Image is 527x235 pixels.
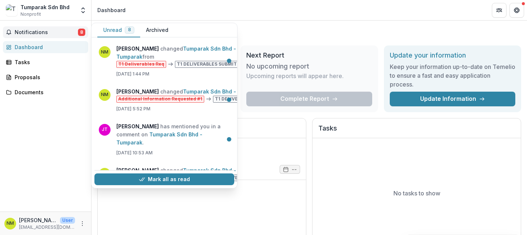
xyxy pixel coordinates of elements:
a: Documents [3,86,88,98]
h1: Dashboard [97,26,521,40]
img: Tumparak Sdn Bhd [6,4,18,16]
div: Documents [15,88,82,96]
p: has mentioned you in a comment on . [116,122,230,147]
p: User [60,217,75,224]
span: 8 [78,29,85,36]
div: Tasks [15,58,82,66]
a: Update Information [390,92,515,106]
div: Tumparak Sdn Bhd [20,3,70,11]
a: Tumparak Sdn Bhd - Tumparak [116,45,236,60]
a: Tumparak Sdn Bhd - Tumparak [183,88,263,95]
span: Nonprofit [20,11,41,18]
div: Proposals [15,73,82,81]
p: [EMAIL_ADDRESS][DOMAIN_NAME] [19,224,75,231]
a: Tasks [3,56,88,68]
span: Notifications [15,29,78,36]
button: Mark all as read [94,173,234,185]
div: Nathaniel Bin Maikol [7,221,14,226]
button: Archived [140,23,174,37]
div: Dashboard [15,43,82,51]
p: [PERSON_NAME] [19,216,57,224]
button: Get Help [509,3,524,18]
a: Tumparak Sdn Bhd - Tumparak [116,131,202,146]
nav: breadcrumb [94,5,128,15]
span: 8 [128,27,131,32]
a: Tumparak Sdn Bhd - Tumparak [183,167,263,173]
div: Dashboard [97,6,126,14]
p: No tasks to show [393,189,440,198]
h2: Tasks [318,124,515,138]
button: Partners [492,3,507,18]
a: Proposals [3,71,88,83]
button: Unread [97,23,140,37]
h2: Next Report [246,51,372,59]
p: changed from [116,88,289,103]
button: Notifications8 [3,26,88,38]
button: More [78,219,87,228]
p: changed from [116,166,289,181]
h3: No upcoming report [246,62,309,70]
h2: Update your information [390,51,515,59]
p: Upcoming reports will appear here. [246,71,344,80]
button: Open entity switcher [78,3,88,18]
h3: Keep your information up-to-date on Temelio to ensure a fast and easy application process. [390,62,515,89]
p: changed from [116,45,251,68]
a: Dashboard [3,41,88,53]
